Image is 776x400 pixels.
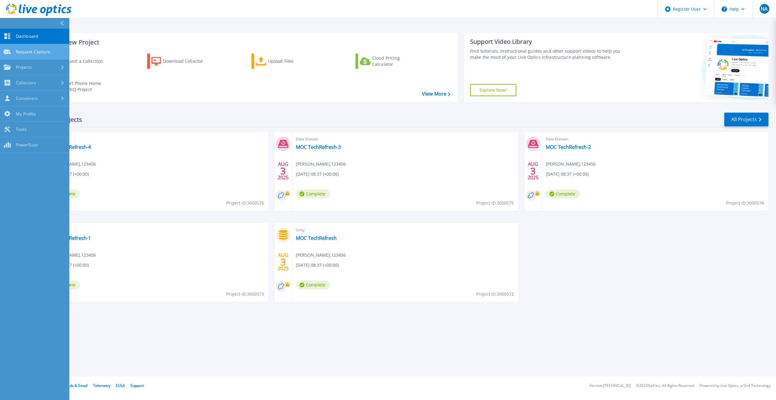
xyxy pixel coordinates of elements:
[296,252,346,258] span: [PERSON_NAME] , 123456
[422,91,450,97] a: View More
[16,127,26,132] span: Tools
[93,383,110,388] a: Telemetry
[277,251,289,273] div: AUG 2025
[296,280,330,289] span: Complete
[530,168,536,174] span: 3
[546,161,596,167] span: [PERSON_NAME] , 123456
[251,54,319,69] a: Upload Files
[476,291,514,297] span: Project ID: 3000572
[296,171,339,177] span: [DATE] 08:37 (+00:00)
[226,200,264,206] span: Project ID: 3000576
[476,200,514,206] span: Project ID: 3000575
[280,168,286,174] span: 3
[226,291,264,297] span: Project ID: 3000573
[296,136,515,142] span: Data Domain
[16,111,36,117] span: My Profile
[590,384,631,388] li: Version: [TECHNICAL_ID]
[470,84,516,96] a: Explore Now!
[46,252,96,258] span: [PERSON_NAME] , 123456
[46,161,96,167] span: [PERSON_NAME] , 123456
[46,136,265,142] span: Unity
[130,383,144,388] a: Support
[67,383,88,388] a: Ads & Email
[724,113,768,126] a: All Projects
[700,384,771,388] li: Powered by Live Optics, a Dell Technology
[296,189,330,198] span: Complete
[16,80,36,86] span: Collectors
[280,259,286,265] span: 3
[16,33,38,39] span: Dashboard
[470,48,627,60] div: Find tutorials, instructional guides and other support videos to help you make the most of your L...
[636,384,694,388] li: © 2025 Dell Inc. All Rights Reserved
[527,160,539,182] div: AUG 2025
[277,160,289,182] div: AUG 2025
[546,136,765,142] span: Data Domain
[372,55,421,67] div: Cloud Pricing Calculator
[546,171,589,177] span: [DATE] 08:37 (+00:00)
[46,227,265,233] span: Unity
[16,142,38,148] span: PowerSizer
[16,65,32,70] span: Projects
[268,55,317,67] div: Upload Files
[163,55,212,67] div: Download Collector
[470,38,627,46] div: Support Video Library
[296,161,346,167] span: [PERSON_NAME] , 123456
[546,189,580,198] span: Complete
[296,227,515,233] span: Unity
[116,383,125,388] a: EULA
[60,80,107,93] div: Import Phone Home CloudIQ Project
[296,262,339,268] span: [DATE] 08:37 (+00:00)
[296,144,341,150] a: MOC TechRefresh-3
[43,39,450,46] h3: Start a New Project
[761,6,767,11] span: NA
[43,54,111,69] a: Request a Collection
[726,200,764,206] span: Project ID: 3000574
[16,96,38,101] span: Customers
[355,54,423,69] a: Cloud Pricing Calculator
[16,49,50,54] span: Request Capture
[61,55,109,67] div: Request a Collection
[147,54,215,69] a: Download Collector
[546,144,591,150] a: MOC TechRefresh-2
[296,235,337,241] a: MOC TechRefresh
[46,144,91,150] a: MOC TechRefresh-4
